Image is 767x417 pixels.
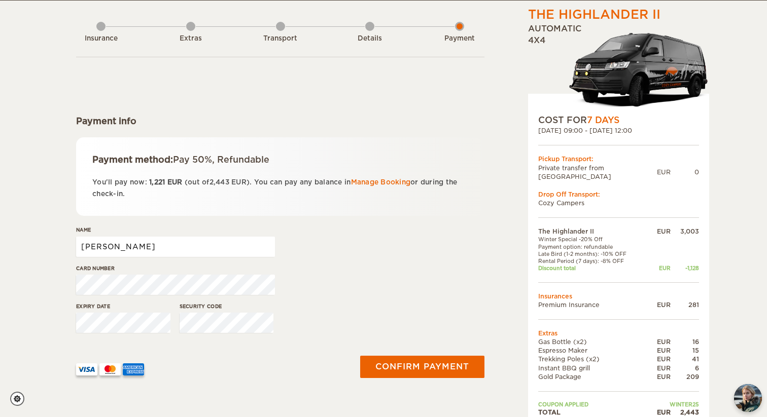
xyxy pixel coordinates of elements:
[538,264,647,272] td: Discount total
[253,34,308,44] div: Transport
[647,227,671,236] div: EUR
[149,178,165,186] span: 1,221
[538,364,647,372] td: Instant BBQ grill
[671,364,699,372] div: 6
[538,126,699,135] div: [DATE] 09:00 - [DATE] 12:00
[231,178,247,186] span: EUR
[538,408,647,416] td: TOTAL
[538,190,699,199] div: Drop Off Transport:
[671,337,699,346] div: 16
[76,363,97,375] img: VISA
[671,372,699,381] div: 209
[210,178,229,186] span: 2,443
[647,300,671,309] div: EUR
[647,264,671,272] div: EUR
[734,384,762,412] button: chat-button
[528,23,709,114] div: Automatic 4x4
[671,408,699,416] div: 2,443
[671,264,699,272] div: -1,128
[587,115,619,125] span: 7 Days
[92,154,468,166] div: Payment method:
[163,34,219,44] div: Extras
[92,176,468,200] p: You'll pay now: (out of ). You can pay any balance in or during the check-in.
[538,236,647,243] td: Winter Special -20% Off
[671,355,699,363] div: 41
[76,226,275,234] label: Name
[647,355,671,363] div: EUR
[671,300,699,309] div: 281
[671,168,699,176] div: 0
[538,164,657,181] td: Private transfer from [GEOGRAPHIC_DATA]
[647,401,699,408] td: WINTER25
[538,250,647,257] td: Late Bird (1-2 months): -10% OFF
[342,34,398,44] div: Details
[76,115,484,127] div: Payment info
[538,243,647,250] td: Payment option: refundable
[538,401,647,408] td: Coupon applied
[538,337,647,346] td: Gas Bottle (x2)
[76,302,170,310] label: Expiry date
[538,292,699,300] td: Insurances
[647,372,671,381] div: EUR
[73,34,129,44] div: Insurance
[167,178,183,186] span: EUR
[671,227,699,236] div: 3,003
[360,356,484,378] button: Confirm payment
[647,364,671,372] div: EUR
[538,300,647,309] td: Premium Insurance
[173,155,269,165] span: Pay 50%, Refundable
[538,346,647,355] td: Espresso Maker
[123,363,144,375] img: AMEX
[538,227,647,236] td: The Highlander II
[647,408,671,416] div: EUR
[657,168,671,176] div: EUR
[538,114,699,126] div: COST FOR
[538,355,647,363] td: Trekking Poles (x2)
[10,392,31,406] a: Cookie settings
[528,6,660,23] div: The Highlander II
[734,384,762,412] img: Freyja at Cozy Campers
[538,329,699,337] td: Extras
[76,264,275,272] label: Card number
[647,346,671,355] div: EUR
[180,302,274,310] label: Security code
[432,34,487,44] div: Payment
[538,155,699,163] div: Pickup Transport:
[647,337,671,346] div: EUR
[538,199,699,207] td: Cozy Campers
[351,178,411,186] a: Manage Booking
[569,26,709,114] img: stor-langur-223.png
[671,346,699,355] div: 15
[538,372,647,381] td: Gold Package
[99,363,121,375] img: mastercard
[538,257,647,264] td: Rental Period (7 days): -8% OFF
